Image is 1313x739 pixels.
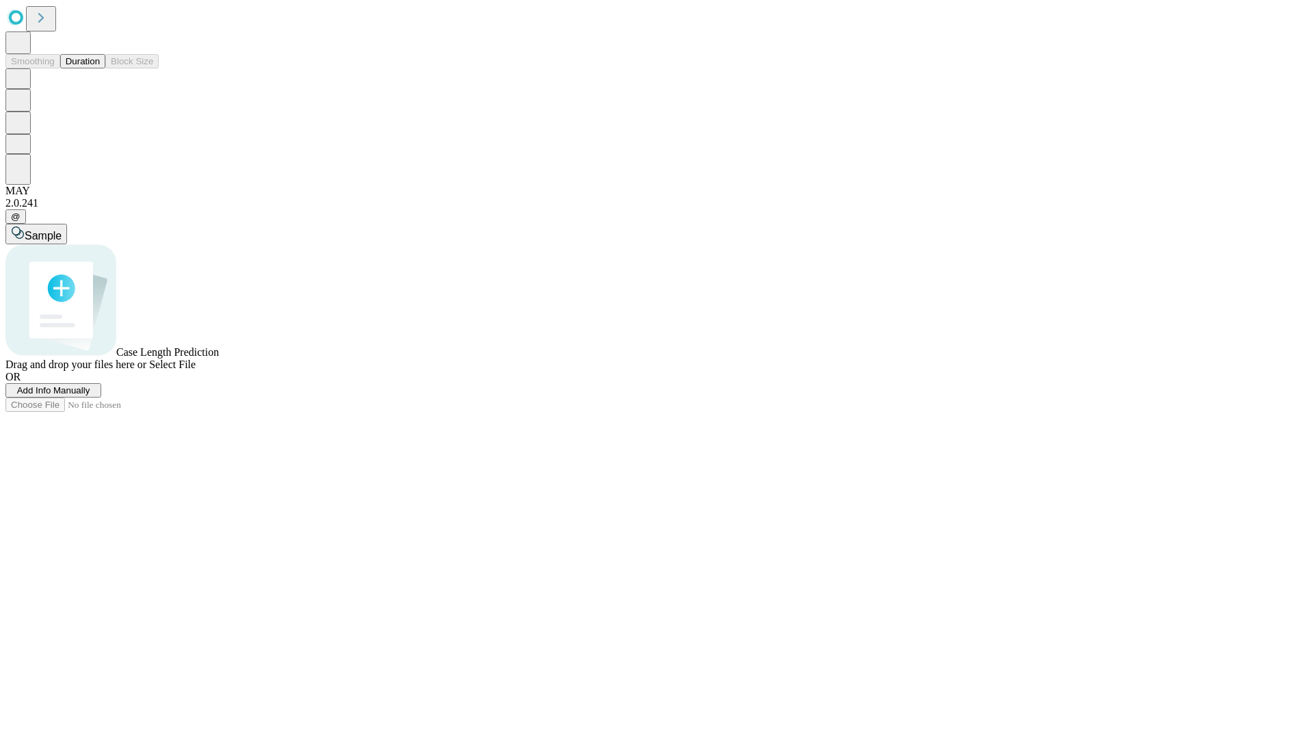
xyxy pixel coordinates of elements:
[116,346,219,358] span: Case Length Prediction
[60,54,105,68] button: Duration
[5,185,1308,197] div: MAY
[5,224,67,244] button: Sample
[105,54,159,68] button: Block Size
[17,385,90,396] span: Add Info Manually
[149,359,196,370] span: Select File
[5,359,146,370] span: Drag and drop your files here or
[5,383,101,398] button: Add Info Manually
[5,54,60,68] button: Smoothing
[5,371,21,383] span: OR
[5,197,1308,209] div: 2.0.241
[25,230,62,242] span: Sample
[11,211,21,222] span: @
[5,209,26,224] button: @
